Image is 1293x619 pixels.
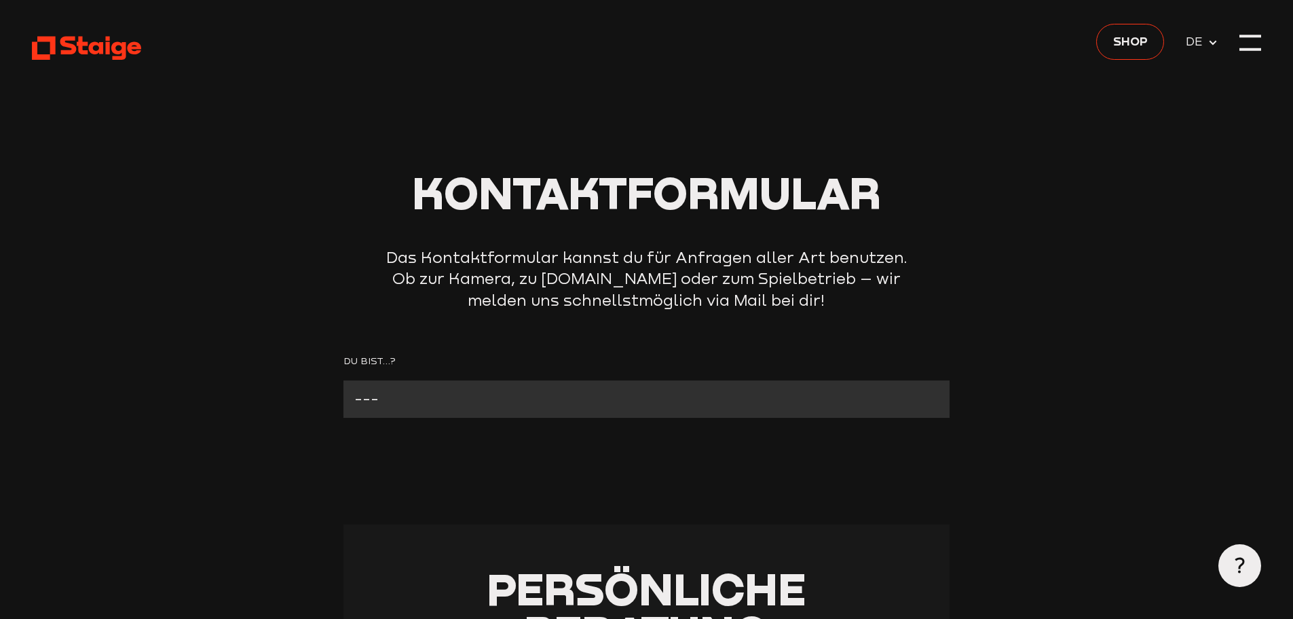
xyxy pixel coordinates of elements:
[1096,24,1164,60] a: Shop
[1113,31,1148,50] span: Shop
[343,353,950,418] form: Contact form
[412,166,881,219] span: Kontaktformular
[343,353,950,370] label: Du bist...?
[1186,32,1207,51] span: DE
[375,247,918,311] p: Das Kontaktformular kannst du für Anfragen aller Art benutzen. Ob zur Kamera, zu [DOMAIN_NAME] od...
